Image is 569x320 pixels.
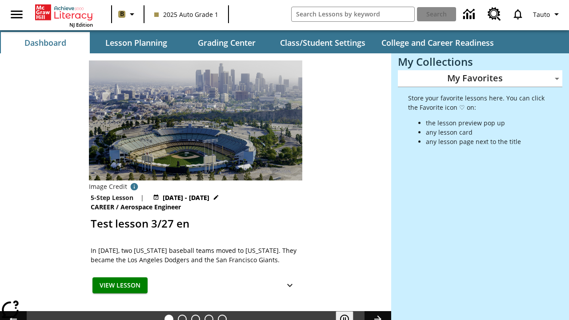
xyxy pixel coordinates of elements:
[426,118,545,128] li: the lesson preview pop up
[92,277,148,294] button: View Lesson
[398,70,562,87] div: My Favorites
[292,7,414,21] input: search field
[91,246,301,264] span: In 1958, two New York baseball teams moved to California. They became the Los Angeles Dodgers and...
[127,180,141,193] button: Image credit: David Sucsy/E+/Getty Images
[426,137,545,146] li: any lesson page next to the title
[1,32,90,53] button: Dashboard
[91,246,301,264] div: In [DATE], two [US_STATE] baseball teams moved to [US_STATE]. They became the Los Angeles Dodgers...
[529,6,565,22] button: Profile/Settings
[116,203,119,211] span: /
[35,4,93,21] a: Home
[482,2,506,26] a: Resource Center, Will open in new tab
[91,193,133,202] p: 5-Step Lesson
[115,6,141,22] button: Boost Class color is light brown. Change class color
[91,202,116,212] span: Career
[89,60,302,180] img: Dodgers stadium.
[163,193,209,202] span: [DATE] - [DATE]
[92,32,180,53] button: Lesson Planning
[182,32,271,53] button: Grading Center
[273,32,373,53] button: Class/Student Settings
[533,10,550,19] span: Tauto
[374,32,501,53] button: College and Career Readiness
[91,216,301,232] h2: Test lesson 3/27 en
[458,2,482,27] a: Data Center
[398,56,562,68] h3: My Collections
[426,128,545,137] li: any lesson card
[154,10,218,19] span: 2025 Auto Grade 1
[140,193,144,202] span: |
[151,193,221,202] button: Aug 27 - Aug 27 Choose Dates
[120,8,124,20] span: B
[89,182,127,191] p: Image Credit
[408,93,545,112] p: Store your favorite lessons here. You can click the Favorite icon ♡ on:
[506,3,529,26] a: Notifications
[69,21,93,28] span: NJ Edition
[4,1,30,28] button: Open side menu
[35,3,93,28] div: Home
[120,202,183,212] span: Aerospace Engineer
[281,277,299,294] button: Show Details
